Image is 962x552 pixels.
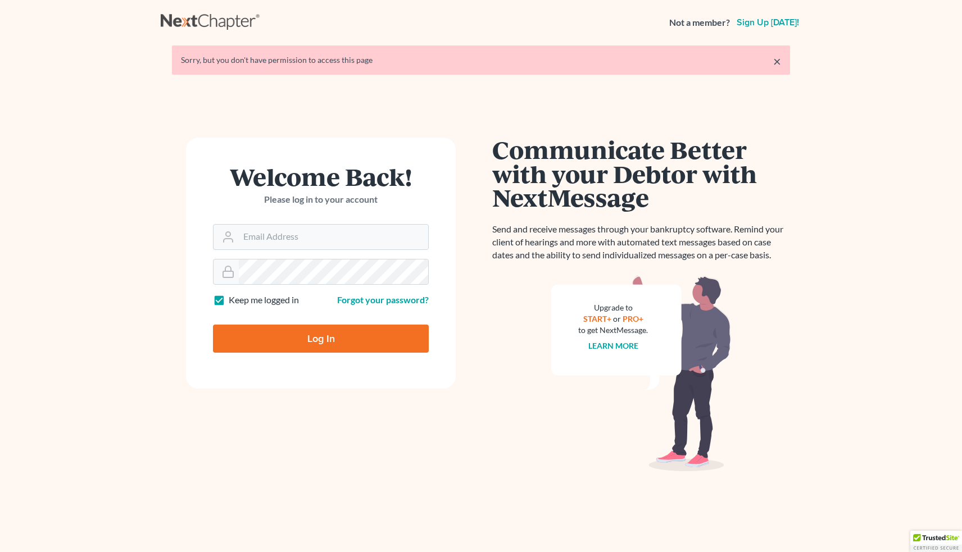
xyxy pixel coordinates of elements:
[613,314,621,323] span: or
[213,165,429,189] h1: Welcome Back!
[623,314,643,323] a: PRO+
[337,294,429,305] a: Forgot your password?
[492,223,790,262] p: Send and receive messages through your bankruptcy software. Remind your client of hearings and mo...
[229,294,299,307] label: Keep me logged in
[213,325,429,353] input: Log In
[773,54,781,68] a: ×
[551,275,731,472] img: nextmessage_bg-59042aed3d76b12b5cd301f8e5b87938c9018125f34e5fa2b7a6b67550977c72.svg
[492,138,790,209] h1: Communicate Better with your Debtor with NextMessage
[910,531,962,552] div: TrustedSite Certified
[583,314,611,323] a: START+
[578,325,648,336] div: to get NextMessage.
[239,225,428,249] input: Email Address
[578,302,648,313] div: Upgrade to
[588,341,638,350] a: Learn more
[669,16,730,29] strong: Not a member?
[181,54,781,66] div: Sorry, but you don't have permission to access this page
[734,18,801,27] a: Sign up [DATE]!
[213,193,429,206] p: Please log in to your account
